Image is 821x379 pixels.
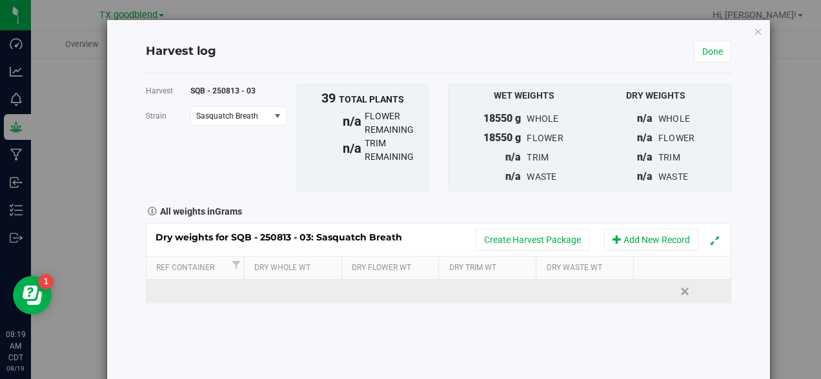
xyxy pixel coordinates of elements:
[38,274,54,289] iframe: Resource center unread badge
[483,112,521,124] span: 18550 g
[705,231,724,249] button: Expand
[298,112,365,139] span: n/a
[270,107,286,125] span: select
[146,112,167,121] span: Strain
[339,94,404,104] span: total plants
[676,283,696,300] a: Delete
[146,43,216,60] h4: Harvest log
[190,86,256,95] span: SQB - 250813 - 03
[637,151,653,163] span: n/a
[604,229,698,251] button: Add New Record
[160,202,242,219] strong: All weights in
[156,231,415,243] span: Dry weights for SQB - 250813 - 03: Sasquatch Breath
[637,131,653,144] span: n/a
[494,90,554,101] span: Wet Weights
[626,90,685,101] span: Dry Weights
[547,263,629,273] a: Dry Waste Wt
[483,131,521,144] span: 18550 g
[637,170,653,182] span: n/a
[527,133,563,143] span: flower
[658,152,680,162] span: trim
[658,133,695,143] span: flower
[196,112,262,121] span: Sasquatch Breath
[505,151,521,163] span: n/a
[146,86,173,95] span: Harvest
[352,263,434,273] a: Dry Flower Wt
[527,152,549,162] span: trim
[298,139,365,166] span: n/a
[254,263,336,273] a: Dry Whole Wt
[527,113,558,124] span: whole
[365,110,429,137] span: flower remaining
[658,171,688,182] span: waste
[476,229,589,251] button: Create Harvest Package
[505,170,521,182] span: n/a
[637,112,653,124] span: n/a
[527,171,556,182] span: waste
[449,263,531,273] a: Dry Trim Wt
[321,90,336,106] span: 39
[156,263,228,273] a: Ref Container
[215,206,242,217] span: Grams
[365,137,429,164] span: trim remaining
[694,41,731,63] a: Done
[658,113,690,124] span: whole
[228,257,244,273] a: Filter
[13,276,52,315] iframe: Resource center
